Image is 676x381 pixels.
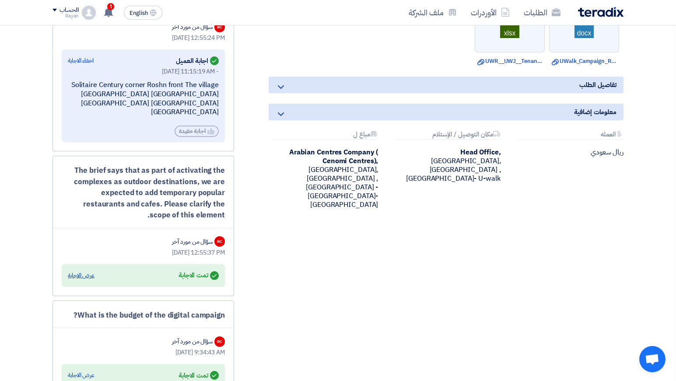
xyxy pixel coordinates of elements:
div: تمت الاجابة [179,269,219,282]
div: سؤال من مورد آخر [172,237,213,246]
div: The brief says that as part of activating the complexes as outdoor destinations, we are expected ... [62,165,225,221]
div: Open chat [639,346,665,372]
span: تفاصيل الطلب [579,80,616,90]
img: profile_test.png [82,6,96,20]
div: Solitaire Century corner Roshn front The village [GEOGRAPHIC_DATA] [GEOGRAPHIC_DATA] [GEOGRAPHIC_... [68,80,219,117]
a: الطلبات [517,2,567,23]
div: RC [214,22,225,32]
div: سؤال من مورد آخر [172,337,213,346]
span: 1 [107,3,114,10]
div: مباع ل [272,131,378,140]
div: اجابة مفيدة [175,126,219,137]
div: عرض الاجابة [68,371,95,380]
div: عرض الاجابة [68,271,95,280]
div: What is the budget of the digital campaign? [62,310,225,321]
div: [DATE] 9:34:43 AM [62,348,225,357]
div: [GEOGRAPHIC_DATA], [GEOGRAPHIC_DATA] ,[GEOGRAPHIC_DATA]- U-walk [391,148,501,183]
div: مكان التوصيل / الإستلام [395,131,501,140]
div: العمله [518,131,623,140]
a: UWR__UWJ__Tenant_list.xlsx [477,57,542,66]
img: Teradix logo [578,7,623,17]
div: RC [214,236,225,247]
a: الأوردرات [464,2,517,23]
div: ريال سعودي [514,148,623,157]
div: RC [214,336,225,347]
div: سؤال من مورد آخر [172,22,213,31]
div: [DATE] 11:15:19 AM - [68,67,219,76]
div: [GEOGRAPHIC_DATA], [GEOGRAPHIC_DATA] ,[GEOGRAPHIC_DATA] - [GEOGRAPHIC_DATA]- [GEOGRAPHIC_DATA] [269,148,378,209]
b: Arabian Centres Company ( Cenomi Centres), [289,147,378,166]
div: الحساب [60,7,78,14]
a: UWalk_Campaign_RFP.docx [552,57,616,66]
span: معلومات إضافية [574,107,616,117]
div: [DATE] 12:55:37 PM [62,248,225,257]
div: [DATE] 12:55:24 PM [62,33,225,42]
b: Head Office, [460,147,501,157]
a: ملف الشركة [402,2,464,23]
span: English [130,10,148,16]
div: Rayan [53,14,78,18]
div: اخفاء الاجابة [68,56,94,65]
div: اجابة العميل [176,55,219,67]
button: English [124,6,162,20]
